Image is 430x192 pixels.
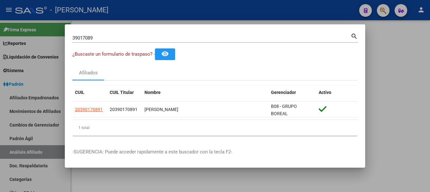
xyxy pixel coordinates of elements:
[144,106,266,113] div: [PERSON_NAME]
[75,107,103,112] span: 20390170891
[110,107,138,112] span: 20390170891
[271,90,296,95] span: Gerenciador
[72,86,107,99] datatable-header-cell: CUIL
[144,90,161,95] span: Nombre
[110,90,134,95] span: CUIL Titular
[271,104,297,116] span: B08 - GRUPO BOREAL
[75,90,84,95] span: CUIL
[319,90,331,95] span: Activo
[408,170,424,186] iframe: Intercom live chat
[72,51,155,57] span: ¿Buscaste un formulario de traspaso? -
[107,86,142,99] datatable-header-cell: CUIL Titular
[72,148,358,156] p: -SUGERENCIA: Puede acceder rapidamente a este buscador con la tecla F2-
[268,86,316,99] datatable-header-cell: Gerenciador
[161,50,169,58] mat-icon: remove_red_eye
[142,86,268,99] datatable-header-cell: Nombre
[316,86,358,99] datatable-header-cell: Activo
[72,120,358,136] div: 1 total
[351,32,358,40] mat-icon: search
[79,69,98,77] div: Afiliados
